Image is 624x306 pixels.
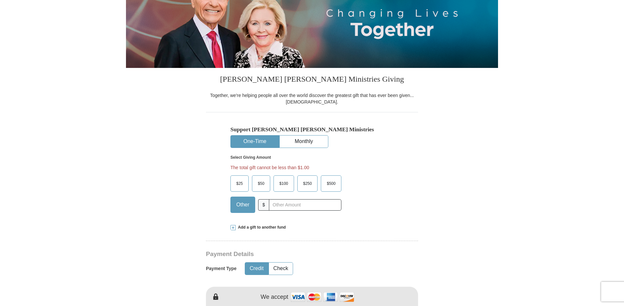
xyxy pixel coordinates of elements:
[233,200,253,210] span: Other
[280,136,328,148] button: Monthly
[236,225,286,230] span: Add a gift to another fund
[300,179,315,188] span: $250
[323,179,339,188] span: $500
[261,294,289,301] h4: We accept
[206,92,418,105] div: Together, we're helping people all over the world discover the greatest gift that has ever been g...
[290,290,355,304] img: credit cards accepted
[255,179,268,188] span: $50
[276,179,291,188] span: $100
[230,164,309,171] li: The total gift cannot be less than $1.00
[231,136,279,148] button: One-Time
[269,263,293,275] button: Check
[245,263,268,275] button: Credit
[230,126,394,133] h5: Support [PERSON_NAME] [PERSON_NAME] Ministries
[233,179,246,188] span: $25
[230,155,271,160] strong: Select Giving Amount
[206,266,237,271] h5: Payment Type
[269,199,341,211] input: Other Amount
[258,199,269,211] span: $
[206,68,418,92] h3: [PERSON_NAME] [PERSON_NAME] Ministries Giving
[206,250,372,258] h3: Payment Details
